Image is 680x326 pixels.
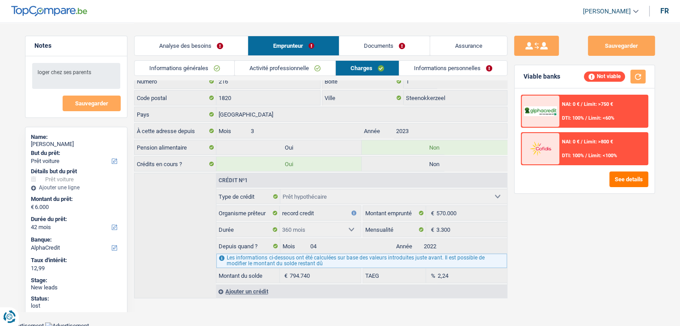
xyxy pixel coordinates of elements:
[585,115,587,121] span: /
[588,36,655,56] button: Sauvegarder
[216,157,362,171] label: Oui
[339,36,430,55] a: Documents
[588,153,617,159] span: Limit: <100%
[562,115,584,121] span: DTI: 100%
[216,239,280,253] label: Depuis quand ?
[362,157,507,171] label: Non
[363,268,427,283] label: TAEG
[135,61,235,75] a: Informations générales
[581,139,583,145] span: /
[11,6,87,17] img: TopCompare Logo
[660,7,669,15] div: fr
[422,239,507,253] input: AAAA
[362,140,507,155] label: Non
[216,284,507,298] div: Ajouter un crédit
[216,178,250,183] div: Crédit nº1
[399,61,507,75] a: Informations personnelles
[31,168,122,175] div: Détails but du prêt
[31,216,120,223] label: Durée du prêt:
[248,124,361,138] input: MM
[216,124,248,138] label: Mois
[562,139,579,145] span: NAI: 0 €
[609,171,648,187] button: See details
[581,101,583,107] span: /
[430,36,507,55] a: Assurance
[280,239,308,253] label: Mois
[75,100,108,106] span: Sauvegarder
[524,73,560,80] div: Viable banks
[216,189,280,204] label: Type de crédit
[362,124,393,138] label: Année
[216,140,362,155] label: Oui
[584,139,613,145] span: Limit: >800 €
[135,157,216,171] label: Crédits en cours ?
[308,239,393,253] input: MM
[31,150,120,157] label: But du prêt:
[216,268,280,283] label: Montant du solde
[584,101,613,107] span: Limit: >750 €
[31,277,122,284] div: Stage:
[393,124,507,138] input: AAAA
[31,295,122,302] div: Status:
[576,4,638,19] a: [PERSON_NAME]
[562,153,584,159] span: DTI: 100%
[31,184,122,191] div: Ajouter une ligne
[524,140,557,157] img: Cofidis
[216,254,507,268] div: Les informations ci-dessous ont été calculées sur base des valeurs introduites juste avant. Il es...
[562,101,579,107] span: NAI: 0 €
[31,141,122,148] div: [PERSON_NAME]
[394,239,422,253] label: Année
[135,36,248,55] a: Analyse des besoins
[31,204,34,211] span: €
[216,222,280,237] label: Durée
[584,71,625,81] div: Not viable
[322,91,404,105] label: Ville
[426,206,436,220] span: €
[248,36,339,55] a: Emprunteur
[363,206,427,220] label: Montant emprunté
[588,115,614,121] span: Limit: <60%
[34,42,118,50] h5: Notes
[585,153,587,159] span: /
[235,61,335,75] a: Activité professionnelle
[426,222,436,237] span: €
[31,134,122,141] div: Name:
[31,257,120,264] label: Taux d'intérêt:
[336,61,399,75] a: Charges
[135,140,216,155] label: Pension alimentaire
[322,74,404,88] label: Boite
[524,106,557,117] img: AlphaCredit
[135,107,216,121] label: Pays
[583,8,631,15] span: [PERSON_NAME]
[135,74,216,88] label: Numéro
[31,302,122,309] div: lost
[31,236,120,243] label: Banque:
[63,96,121,111] button: Sauvegarder
[426,268,437,283] span: %
[135,91,216,105] label: Code postal
[31,284,122,291] div: New leads
[31,196,120,203] label: Montant du prêt:
[280,268,290,283] span: €
[135,124,216,138] label: À cette adresse depuis
[363,222,427,237] label: Mensualité
[216,206,280,220] label: Organisme prêteur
